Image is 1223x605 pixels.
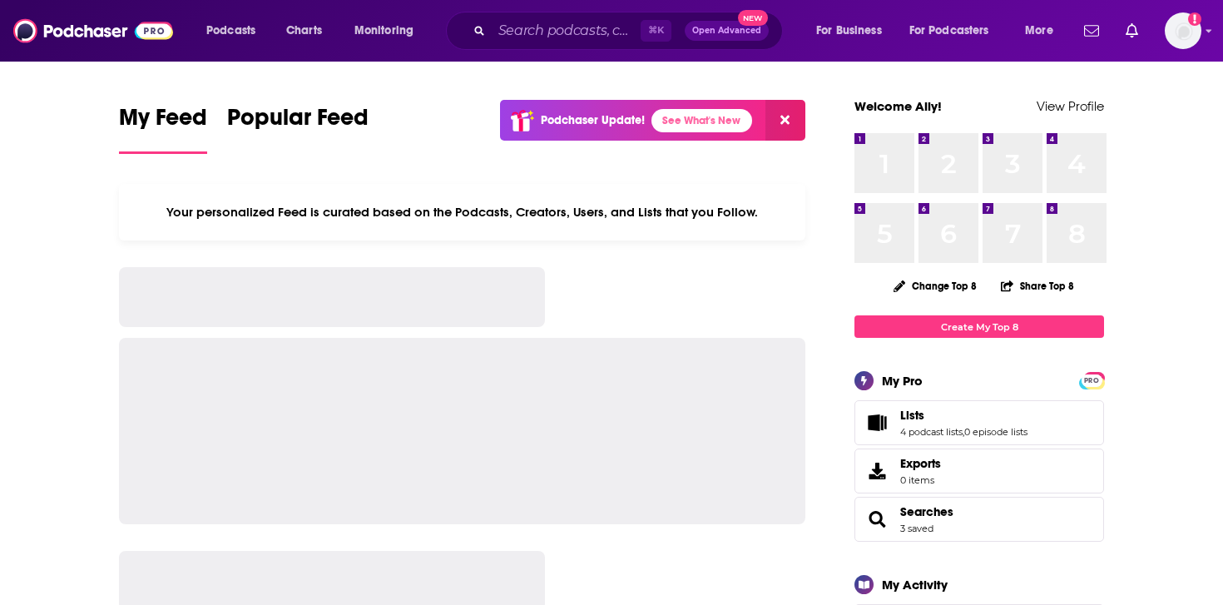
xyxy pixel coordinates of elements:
[900,504,953,519] a: Searches
[1025,19,1053,42] span: More
[462,12,799,50] div: Search podcasts, credits, & more...
[900,408,924,423] span: Lists
[1082,374,1102,387] span: PRO
[854,98,942,114] a: Welcome Ally!
[900,456,941,471] span: Exports
[963,426,964,438] span: ,
[1037,98,1104,114] a: View Profile
[541,113,645,127] p: Podchaser Update!
[492,17,641,44] input: Search podcasts, credits, & more...
[964,426,1027,438] a: 0 episode lists
[1013,17,1074,44] button: open menu
[13,15,173,47] img: Podchaser - Follow, Share and Rate Podcasts
[854,449,1104,493] a: Exports
[195,17,277,44] button: open menu
[343,17,435,44] button: open menu
[860,508,894,531] a: Searches
[900,474,941,486] span: 0 items
[900,523,933,534] a: 3 saved
[119,184,805,241] div: Your personalized Feed is curated based on the Podcasts, Creators, Users, and Lists that you Follow.
[685,21,769,41] button: Open AdvancedNew
[860,459,894,483] span: Exports
[286,19,322,42] span: Charts
[882,577,948,593] div: My Activity
[1165,12,1201,49] img: User Profile
[275,17,332,44] a: Charts
[206,19,255,42] span: Podcasts
[882,373,923,389] div: My Pro
[1165,12,1201,49] span: Logged in as amaclellan
[860,411,894,434] a: Lists
[909,19,989,42] span: For Podcasters
[651,109,752,132] a: See What's New
[805,17,903,44] button: open menu
[692,27,761,35] span: Open Advanced
[119,103,207,154] a: My Feed
[899,17,1013,44] button: open menu
[900,408,1027,423] a: Lists
[227,103,369,154] a: Popular Feed
[354,19,413,42] span: Monitoring
[1082,374,1102,386] a: PRO
[884,275,987,296] button: Change Top 8
[854,315,1104,338] a: Create My Top 8
[1077,17,1106,45] a: Show notifications dropdown
[738,10,768,26] span: New
[641,20,671,42] span: ⌘ K
[1000,270,1075,302] button: Share Top 8
[119,103,207,141] span: My Feed
[1119,17,1145,45] a: Show notifications dropdown
[854,400,1104,445] span: Lists
[816,19,882,42] span: For Business
[227,103,369,141] span: Popular Feed
[1165,12,1201,49] button: Show profile menu
[1188,12,1201,26] svg: Add a profile image
[900,426,963,438] a: 4 podcast lists
[854,497,1104,542] span: Searches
